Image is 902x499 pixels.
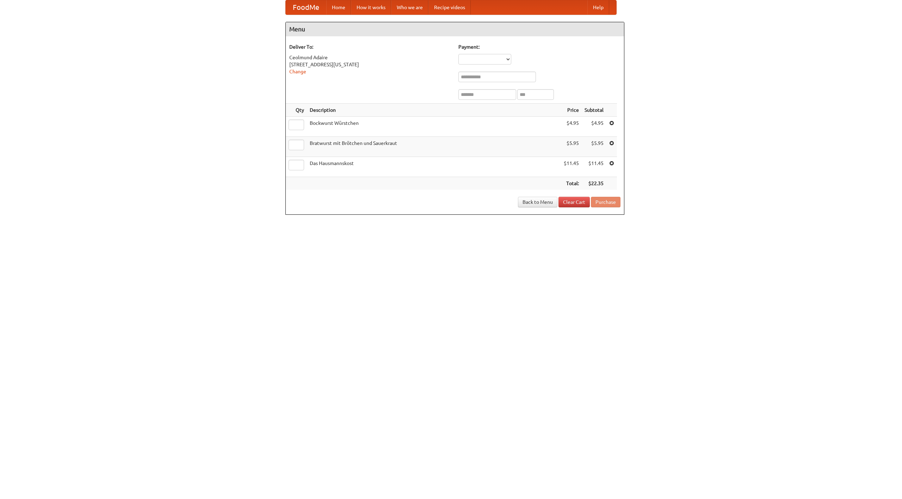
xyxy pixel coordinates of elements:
[307,157,561,177] td: Das Hausmannskost
[561,177,582,190] th: Total:
[391,0,428,14] a: Who we are
[307,104,561,117] th: Description
[289,61,451,68] div: [STREET_ADDRESS][US_STATE]
[326,0,351,14] a: Home
[561,157,582,177] td: $11.45
[286,0,326,14] a: FoodMe
[582,117,606,137] td: $4.95
[351,0,391,14] a: How it works
[582,137,606,157] td: $5.95
[591,197,620,207] button: Purchase
[561,117,582,137] td: $4.95
[561,104,582,117] th: Price
[518,197,557,207] a: Back to Menu
[289,54,451,61] div: Ceolmund Adaire
[582,157,606,177] td: $11.45
[428,0,471,14] a: Recipe videos
[286,104,307,117] th: Qty
[582,104,606,117] th: Subtotal
[289,43,451,50] h5: Deliver To:
[587,0,609,14] a: Help
[558,197,590,207] a: Clear Cart
[307,117,561,137] td: Bockwurst Würstchen
[307,137,561,157] td: Bratwurst mit Brötchen und Sauerkraut
[582,177,606,190] th: $22.35
[458,43,620,50] h5: Payment:
[561,137,582,157] td: $5.95
[286,22,624,36] h4: Menu
[289,69,306,74] a: Change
